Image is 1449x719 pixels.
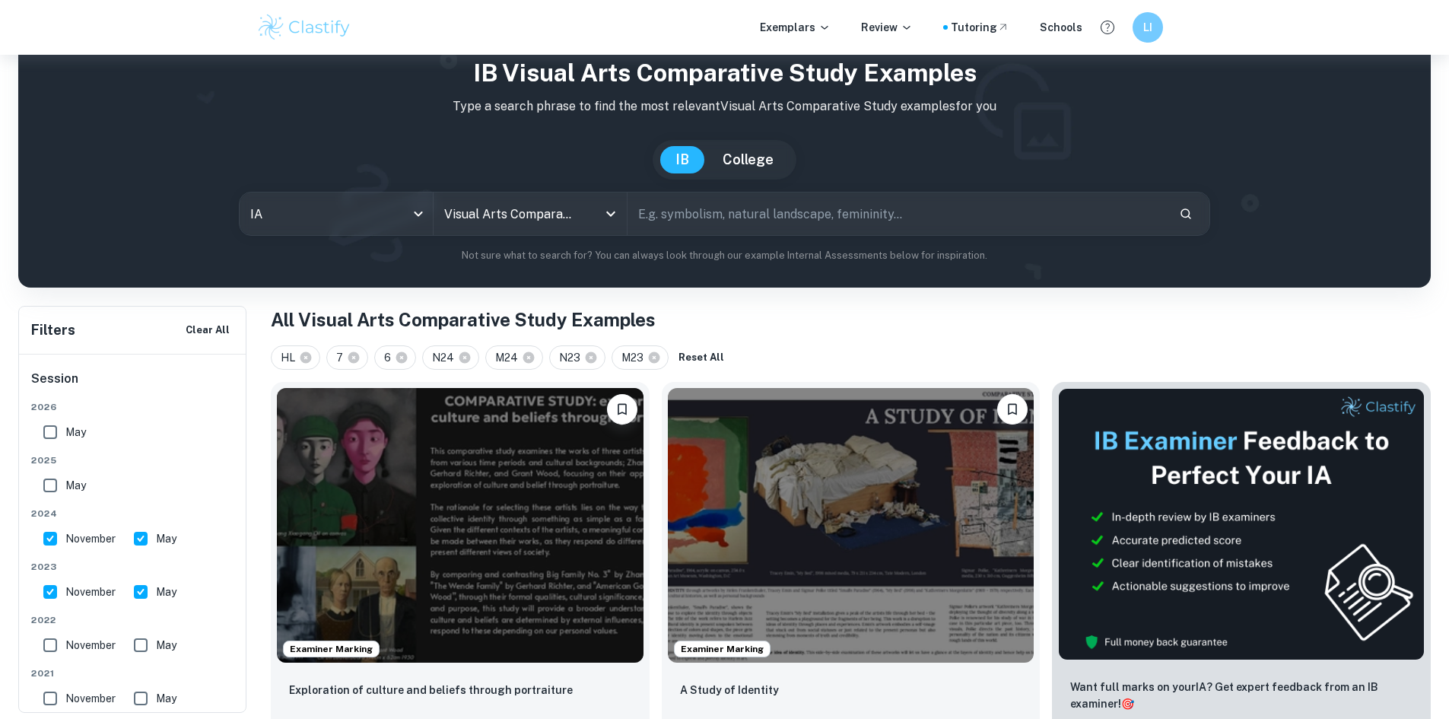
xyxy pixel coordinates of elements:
[1095,14,1120,40] button: Help and Feedback
[271,345,320,370] div: HL
[1040,19,1082,36] a: Schools
[1121,698,1134,710] span: 🎯
[1173,201,1199,227] button: Search
[156,690,176,707] span: May
[1133,12,1163,43] button: LI
[707,146,789,173] button: College
[31,400,235,414] span: 2026
[284,642,379,656] span: Examiner Marking
[182,319,234,342] button: Clear All
[675,346,728,369] button: Reset All
[31,560,235,574] span: 2023
[281,349,302,366] span: HL
[675,642,770,656] span: Examiner Marking
[628,192,1167,235] input: E.g. symbolism, natural landscape, femininity...
[31,370,235,400] h6: Session
[1058,388,1425,660] img: Thumbnail
[65,424,86,441] span: May
[1139,19,1156,36] h6: LI
[374,345,416,370] div: 6
[607,394,637,425] button: Bookmark
[30,248,1419,263] p: Not sure what to search for? You can always look through our example Internal Assessments below f...
[861,19,913,36] p: Review
[680,682,779,698] p: A Study of Identity
[31,613,235,627] span: 2022
[997,394,1028,425] button: Bookmark
[600,203,621,224] button: Open
[256,12,353,43] img: Clastify logo
[612,345,669,370] div: M23
[760,19,831,36] p: Exemplars
[668,388,1034,663] img: Visual Arts Comparative Study IA example thumbnail: A Study of Identity
[156,584,176,600] span: May
[65,584,116,600] span: November
[31,453,235,467] span: 2025
[156,530,176,547] span: May
[495,349,525,366] span: M24
[31,320,75,341] h6: Filters
[326,345,368,370] div: 7
[621,349,650,366] span: M23
[485,345,543,370] div: M24
[30,97,1419,116] p: Type a search phrase to find the most relevant Visual Arts Comparative Study examples for you
[559,349,587,366] span: N23
[432,349,461,366] span: N24
[65,637,116,654] span: November
[65,477,86,494] span: May
[549,345,605,370] div: N23
[422,345,479,370] div: N24
[289,682,573,698] p: Exploration of culture and beliefs through portraiture
[65,530,116,547] span: November
[31,667,235,680] span: 2021
[384,349,398,366] span: 6
[1070,679,1412,712] p: Want full marks on your IA ? Get expert feedback from an IB examiner!
[30,55,1419,91] h1: IB Visual Arts Comparative Study examples
[951,19,1009,36] a: Tutoring
[240,192,433,235] div: IA
[660,146,704,173] button: IB
[156,637,176,654] span: May
[336,349,350,366] span: 7
[65,690,116,707] span: November
[271,306,1431,333] h1: All Visual Arts Comparative Study Examples
[277,388,643,663] img: Visual Arts Comparative Study IA example thumbnail: Exploration of culture and beliefs throu
[31,507,235,520] span: 2024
